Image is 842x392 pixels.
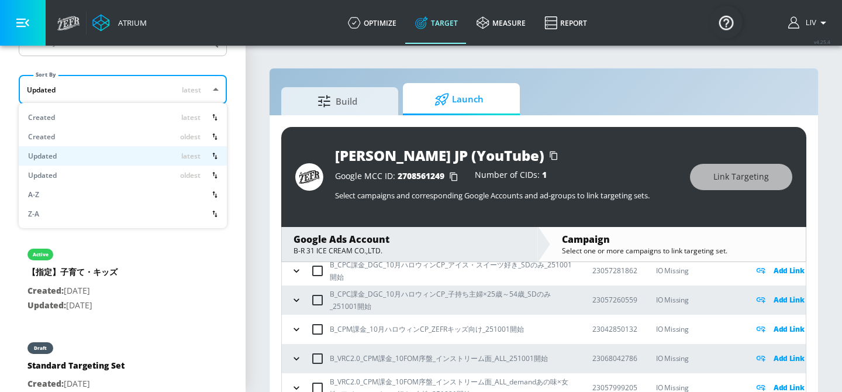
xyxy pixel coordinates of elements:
[180,169,201,181] span: oldest
[28,208,39,220] div: Z-A
[28,169,57,181] div: Updated
[28,111,55,123] div: Created
[28,188,39,201] div: A-Z
[181,150,201,162] span: latest
[28,130,55,143] div: Created
[181,111,201,123] span: latest
[28,150,57,162] div: Updated
[180,130,201,143] span: oldest
[710,6,743,39] button: Open Resource Center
